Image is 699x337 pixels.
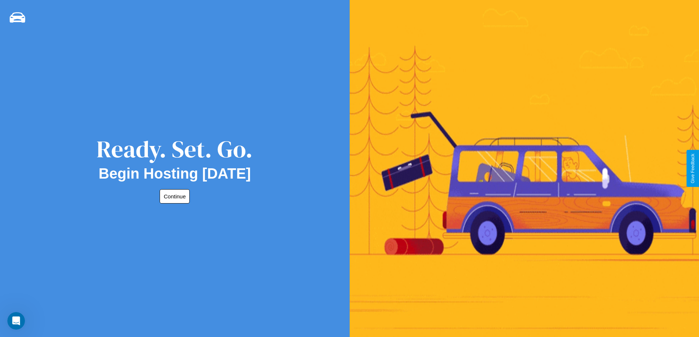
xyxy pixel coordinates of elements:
[690,154,695,183] div: Give Feedback
[7,312,25,330] iframe: Intercom live chat
[99,165,251,182] h2: Begin Hosting [DATE]
[160,189,190,204] button: Continue
[97,133,253,165] div: Ready. Set. Go.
